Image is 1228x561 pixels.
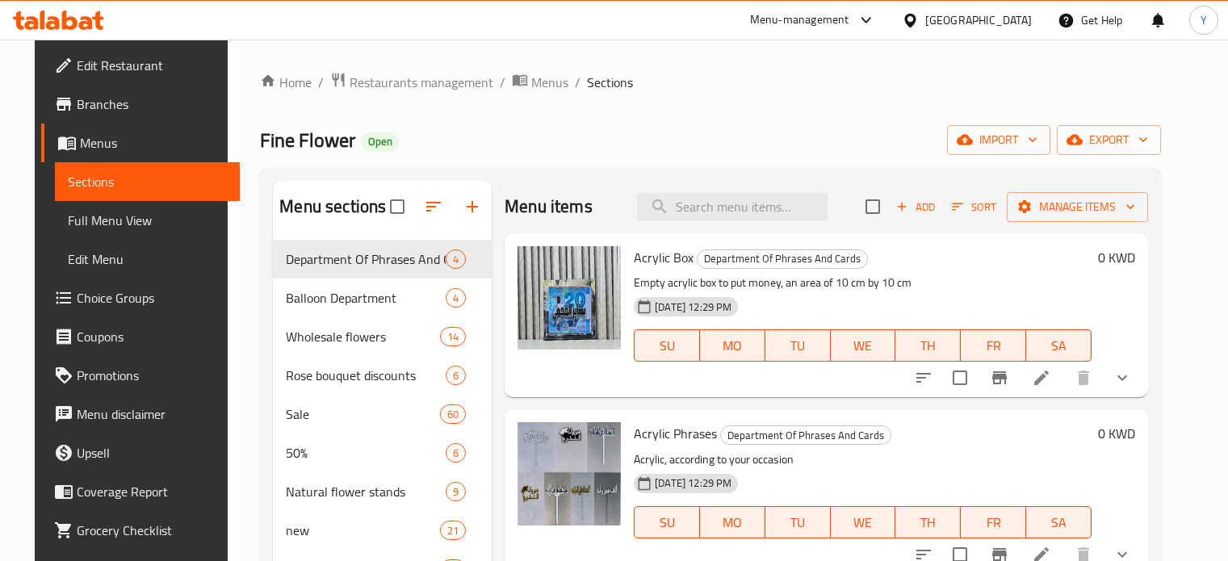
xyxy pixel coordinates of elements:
[1026,329,1092,362] button: SA
[518,422,621,525] img: Acrylic Phrases
[286,482,446,501] span: Natural flower stands
[531,73,568,92] span: Menus
[286,521,440,540] span: new
[831,506,896,538] button: WE
[440,327,466,346] div: items
[902,334,954,358] span: TH
[648,475,738,491] span: [DATE] 12:29 PM
[446,482,466,501] div: items
[772,511,824,534] span: TU
[41,395,240,433] a: Menu disclaimer
[41,124,240,162] a: Menus
[697,249,868,269] div: Department Of Phrases And Cards
[446,366,466,385] div: items
[286,249,446,269] span: Department Of Phrases And Cards
[575,73,580,92] li: /
[77,327,227,346] span: Coupons
[77,404,227,424] span: Menu disclaimer
[1057,125,1161,155] button: export
[1098,422,1135,445] h6: 0 KWD
[260,122,355,158] span: Fine Flower
[1026,506,1092,538] button: SA
[441,523,465,538] span: 21
[831,329,896,362] button: WE
[68,249,227,269] span: Edit Menu
[960,130,1037,150] span: import
[518,246,621,350] img: Acrylic Box
[505,195,593,219] h2: Menu items
[68,172,227,191] span: Sections
[273,240,492,278] div: Department Of Phrases And Cards4
[41,511,240,550] a: Grocery Checklist
[700,329,765,362] button: MO
[286,366,446,385] span: Rose bouquet discounts
[55,240,240,278] a: Edit Menu
[286,443,446,463] div: 50%
[943,361,977,395] span: Select to update
[634,329,700,362] button: SU
[1070,130,1148,150] span: export
[41,85,240,124] a: Branches
[41,356,240,395] a: Promotions
[706,511,759,534] span: MO
[362,135,399,149] span: Open
[765,329,831,362] button: TU
[55,201,240,240] a: Full Menu View
[941,195,1007,220] span: Sort items
[967,511,1020,534] span: FR
[77,521,227,540] span: Grocery Checklist
[273,278,492,317] div: Balloon Department4
[641,334,694,358] span: SU
[890,195,941,220] button: Add
[772,334,824,358] span: TU
[720,425,891,445] div: Department Of Phrases And Cards
[587,73,633,92] span: Sections
[1103,358,1142,397] button: show more
[1098,246,1135,269] h6: 0 KWD
[952,198,996,216] span: Sort
[286,288,446,308] span: Balloon Department
[55,162,240,201] a: Sections
[77,56,227,75] span: Edit Restaurant
[634,245,694,270] span: Acrylic Box
[980,358,1019,397] button: Branch-specific-item
[902,511,954,534] span: TH
[700,506,765,538] button: MO
[446,484,465,500] span: 9
[279,195,386,219] h2: Menu sections
[77,482,227,501] span: Coverage Report
[330,72,493,93] a: Restaurants management
[446,443,466,463] div: items
[350,73,493,92] span: Restaurants management
[77,288,227,308] span: Choice Groups
[441,329,465,345] span: 14
[637,193,828,221] input: search
[41,433,240,472] a: Upsell
[634,506,700,538] button: SU
[904,358,943,397] button: sort-choices
[362,132,399,152] div: Open
[273,356,492,395] div: Rose bouquet discounts6
[698,249,867,268] span: Department Of Phrases And Cards
[286,327,440,346] span: Wholesale flowers
[512,72,568,93] a: Menus
[721,426,891,445] span: Department Of Phrases And Cards
[500,73,505,92] li: /
[895,506,961,538] button: TH
[856,190,890,224] span: Select section
[41,278,240,317] a: Choice Groups
[440,404,466,424] div: items
[634,421,717,446] span: Acrylic Phrases
[948,195,1000,220] button: Sort
[1033,334,1085,358] span: SA
[890,195,941,220] span: Add item
[961,329,1026,362] button: FR
[446,249,466,269] div: items
[446,291,465,306] span: 4
[446,446,465,461] span: 6
[286,404,440,424] span: Sale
